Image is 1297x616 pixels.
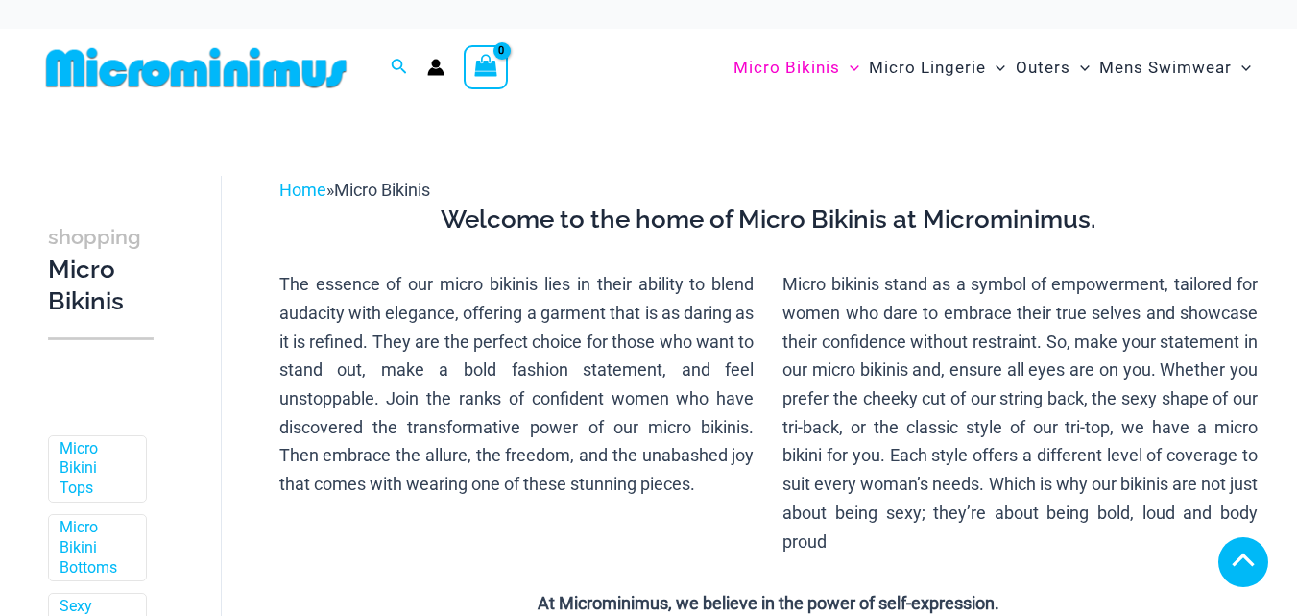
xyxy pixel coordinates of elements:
a: Micro Bikini Tops [60,439,132,499]
strong: At Microminimus, we believe in the power of self-expression. [538,593,999,613]
span: Menu Toggle [1232,43,1251,92]
img: MM SHOP LOGO FLAT [38,46,354,89]
span: Outers [1016,43,1070,92]
a: Home [279,180,326,200]
nav: Site Navigation [726,36,1259,100]
p: The essence of our micro bikinis lies in their ability to blend audacity with elegance, offering ... [279,270,755,499]
a: View Shopping Cart, empty [464,45,508,89]
h3: Welcome to the home of Micro Bikinis at Microminimus. [279,204,1258,236]
a: Mens SwimwearMenu ToggleMenu Toggle [1094,38,1256,97]
span: Micro Bikinis [334,180,430,200]
span: shopping [48,225,141,249]
span: Menu Toggle [840,43,859,92]
a: Account icon link [427,59,444,76]
span: Menu Toggle [1070,43,1090,92]
h3: Micro Bikinis [48,220,154,318]
span: Menu Toggle [986,43,1005,92]
a: Micro LingerieMenu ToggleMenu Toggle [864,38,1010,97]
a: Micro Bikini Bottoms [60,518,132,578]
span: » [279,180,430,200]
p: Micro bikinis stand as a symbol of empowerment, tailored for women who dare to embrace their true... [782,270,1258,555]
a: OutersMenu ToggleMenu Toggle [1011,38,1094,97]
a: Search icon link [391,56,408,80]
span: Micro Lingerie [869,43,986,92]
span: Mens Swimwear [1099,43,1232,92]
a: Micro BikinisMenu ToggleMenu Toggle [729,38,864,97]
span: Micro Bikinis [733,43,840,92]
